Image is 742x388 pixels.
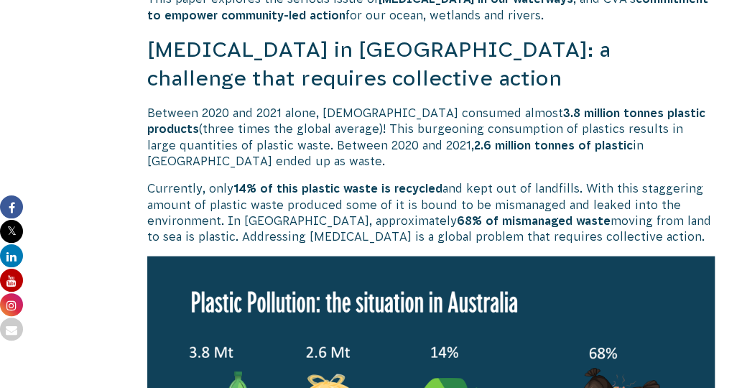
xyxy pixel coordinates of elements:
strong: 14% of this plastic waste is recycled [233,181,442,194]
p: Between 2020 and 2021 alone, [DEMOGRAPHIC_DATA] consumed almost (three times the global average)!... [147,104,715,169]
strong: 2.6 million tonnes of plastic [474,138,633,151]
strong: 68% of mismanaged waste [457,213,611,226]
p: Currently, only and kept out of landfills. With this staggering amount of plastic waste produced ... [147,180,715,244]
h3: [MEDICAL_DATA] in [GEOGRAPHIC_DATA]: a challenge that requires collective action [147,34,715,93]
